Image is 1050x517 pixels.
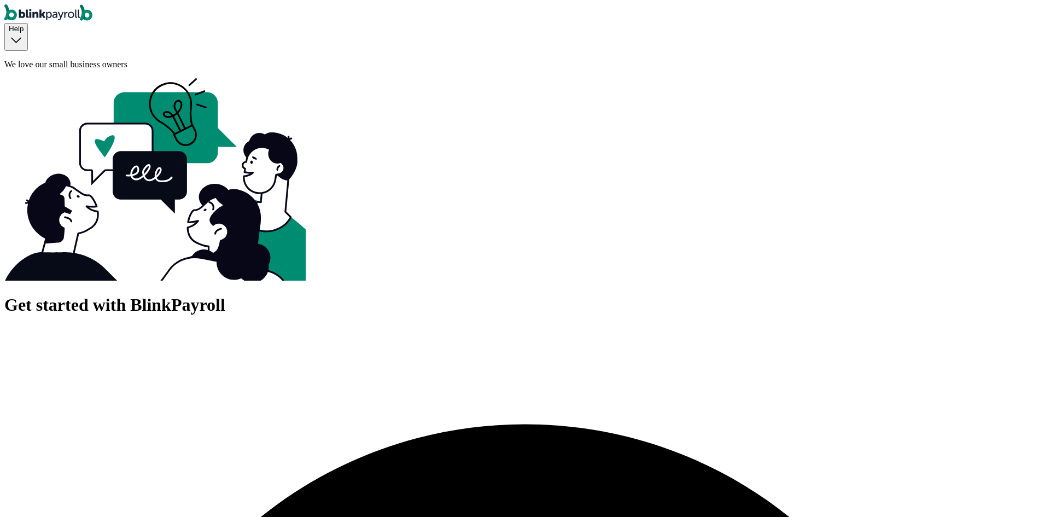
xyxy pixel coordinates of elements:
p: We love our small business owners [4,60,1046,69]
h1: Get started with BlinkPayroll [4,295,1046,315]
iframe: Chat Widget [868,399,1050,517]
button: Help [4,23,28,51]
nav: Global [4,4,1046,23]
span: Help [9,25,24,33]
